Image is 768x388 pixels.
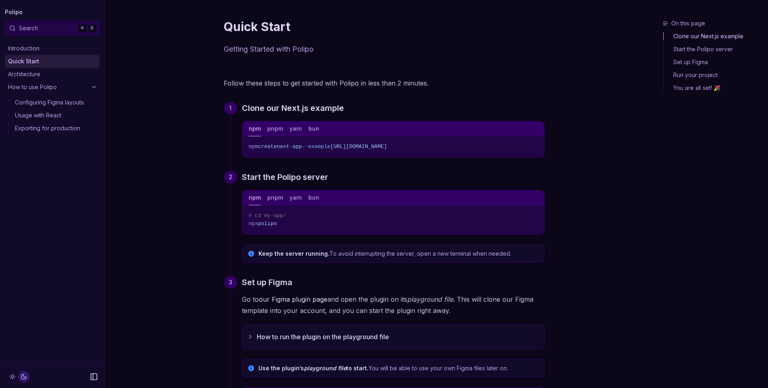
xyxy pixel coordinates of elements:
[12,96,100,109] a: Configuring Figma layouts
[5,21,100,35] button: Search⌘K
[242,102,344,115] a: Clone our Next.js example
[308,121,319,136] button: bun
[662,19,765,27] h3: On this page
[258,250,539,258] p: To avoid interrupting the server, open a new terminal when needed.
[664,32,765,43] a: Clone our Next.js example
[249,213,287,219] span: # cd my-app/
[12,109,100,122] a: Usage with React
[87,370,100,383] button: Collapse Sidebar
[224,44,545,55] p: Getting Started with Polipo
[88,24,97,33] kbd: K
[78,24,87,33] kbd: ⌘
[242,325,544,349] button: How to run the plugin on the playground file
[5,55,100,68] a: Quick Start
[258,365,368,371] strong: Use the plugin’s to start.
[258,221,277,227] span: polipo
[302,144,330,150] span: --example
[289,121,302,136] button: yarn
[258,364,539,372] p: You will be able to use your own Figma files later on.
[664,69,765,81] a: Run your project
[330,144,387,150] span: [URL][DOMAIN_NAME]
[5,6,23,18] a: Polipo
[249,221,258,227] span: npx
[407,295,453,303] em: playground file
[304,365,346,371] em: playground file
[249,121,261,136] button: npm
[224,19,545,34] h1: Quick Start
[267,190,283,205] button: pnpm
[242,294,545,316] p: Go to and open the plugin on its . This will clone our Figma template into your account, and you ...
[267,121,283,136] button: pnpm
[308,190,319,205] button: bun
[249,144,258,150] span: npm
[277,144,302,150] span: next-app
[5,42,100,55] a: Introduction
[242,171,328,184] a: Start the Polipo server
[6,371,30,383] button: Toggle Theme
[258,144,277,150] span: create
[5,81,100,94] a: How to use Polipo
[258,250,329,257] strong: Keep the server running.
[242,276,292,289] a: Set up Figma
[5,68,100,81] a: Architecture
[249,190,261,205] button: npm
[259,295,327,303] a: our Figma plugin page
[224,77,545,89] p: Follow these steps to get started with Polipo in less than 2 minutes.
[664,56,765,69] a: Set up Figma
[664,43,765,56] a: Start the Polipo server
[664,81,765,92] a: You are all set! 🎉
[289,190,302,205] button: yarn
[12,122,100,135] a: Exporting for production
